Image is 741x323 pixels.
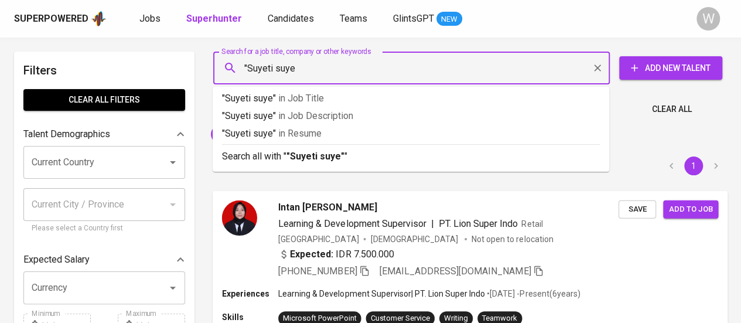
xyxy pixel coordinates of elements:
[278,288,485,300] p: Learning & Development Supervisor | PT. Lion Super Indo
[23,253,90,267] p: Expected Salary
[211,128,347,140] span: [EMAIL_ADDRESS][DOMAIN_NAME]
[211,125,359,144] div: [EMAIL_ADDRESS][DOMAIN_NAME]
[186,12,244,26] a: Superhunter
[139,12,163,26] a: Jobs
[222,311,278,323] p: Skills
[663,200,718,218] button: Add to job
[14,12,88,26] div: Superpowered
[278,233,358,244] div: [GEOGRAPHIC_DATA]
[91,10,107,28] img: app logo
[485,288,580,300] p: • [DATE] - Present ( 6 years )
[370,233,459,244] span: [DEMOGRAPHIC_DATA]
[23,248,185,271] div: Expected Salary
[393,13,434,24] span: GlintsGPT
[472,233,553,244] p: Not open to relocation
[32,223,177,234] p: Please select a Country first
[684,157,703,175] button: page 1
[624,202,650,216] span: Save
[222,91,600,106] p: "Suyeti suye"
[393,12,462,26] a: GlintsGPT NEW
[23,123,185,146] div: Talent Demographics
[23,127,110,141] p: Talent Demographics
[278,93,324,104] span: in Job Title
[278,247,394,261] div: IDR 7.500.000
[340,13,367,24] span: Teams
[696,7,720,30] div: W
[660,157,727,175] nav: pagination navigation
[380,265,531,276] span: [EMAIL_ADDRESS][DOMAIN_NAME]
[436,13,462,25] span: NEW
[23,61,185,80] h6: Filters
[619,200,656,218] button: Save
[268,13,314,24] span: Candidates
[165,154,181,171] button: Open
[23,89,185,111] button: Clear All filters
[340,12,370,26] a: Teams
[14,10,107,28] a: Superpoweredapp logo
[439,217,518,229] span: PT. Lion Super Indo
[165,280,181,296] button: Open
[652,102,692,117] span: Clear All
[278,200,377,214] span: Intan [PERSON_NAME]
[139,13,161,24] span: Jobs
[222,288,278,300] p: Experiences
[222,127,600,141] p: "Suyeti suye"
[647,98,696,120] button: Clear All
[222,200,257,235] img: e1927d3d7d66eb56e5132f5fae89735c.jpg
[629,61,713,76] span: Add New Talent
[222,109,600,123] p: "Suyeti suye"
[33,93,176,107] span: Clear All filters
[286,151,344,162] b: "Suyeti suye"
[619,56,722,80] button: Add New Talent
[268,12,316,26] a: Candidates
[222,149,600,164] p: Search all with " "
[278,110,353,121] span: in Job Description
[278,265,357,276] span: [PHONE_NUMBER]
[521,219,542,228] span: Retail
[589,60,606,76] button: Clear
[669,202,712,216] span: Add to job
[278,128,322,139] span: in Resume
[278,217,426,229] span: Learning & Development Supervisor
[290,247,333,261] b: Expected:
[431,216,434,230] span: |
[186,13,242,24] b: Superhunter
